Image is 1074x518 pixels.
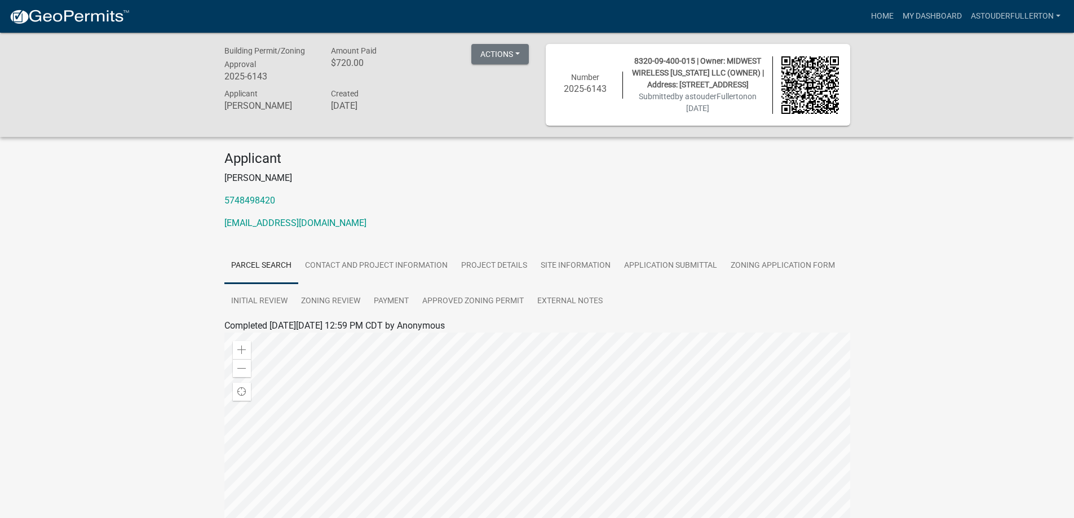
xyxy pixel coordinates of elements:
[233,359,251,377] div: Zoom out
[471,44,529,64] button: Actions
[632,56,764,89] span: 8320-09-400-015 | Owner: MIDWEST WIRELESS [US_STATE] LLC (OWNER) | Address: [STREET_ADDRESS]
[867,6,898,27] a: Home
[781,56,839,114] img: QR code
[233,383,251,401] div: Find my location
[531,284,609,320] a: External Notes
[331,100,421,111] h6: [DATE]
[224,71,315,82] h6: 2025-6143
[639,92,757,113] span: Submitted on [DATE]
[331,89,359,98] span: Created
[571,73,599,82] span: Number
[224,195,275,206] a: 5748498420
[966,6,1065,27] a: astouderFullerton
[454,248,534,284] a: Project Details
[617,248,724,284] a: Application Submittal
[224,46,305,69] span: Building Permit/Zoning Approval
[331,46,377,55] span: Amount Paid
[534,248,617,284] a: Site Information
[224,89,258,98] span: Applicant
[233,341,251,359] div: Zoom in
[416,284,531,320] a: Approved Zoning Permit
[224,100,315,111] h6: [PERSON_NAME]
[557,83,615,94] h6: 2025-6143
[331,57,421,68] h6: $720.00
[298,248,454,284] a: Contact and Project Information
[224,171,850,185] p: [PERSON_NAME]
[675,92,748,101] span: by astouderFullerton
[898,6,966,27] a: My Dashboard
[224,218,366,228] a: [EMAIL_ADDRESS][DOMAIN_NAME]
[724,248,842,284] a: Zoning Application Form
[367,284,416,320] a: Payment
[224,320,445,331] span: Completed [DATE][DATE] 12:59 PM CDT by Anonymous
[224,284,294,320] a: Initial Review
[224,150,850,167] h4: Applicant
[294,284,367,320] a: Zoning Review
[224,248,298,284] a: Parcel search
